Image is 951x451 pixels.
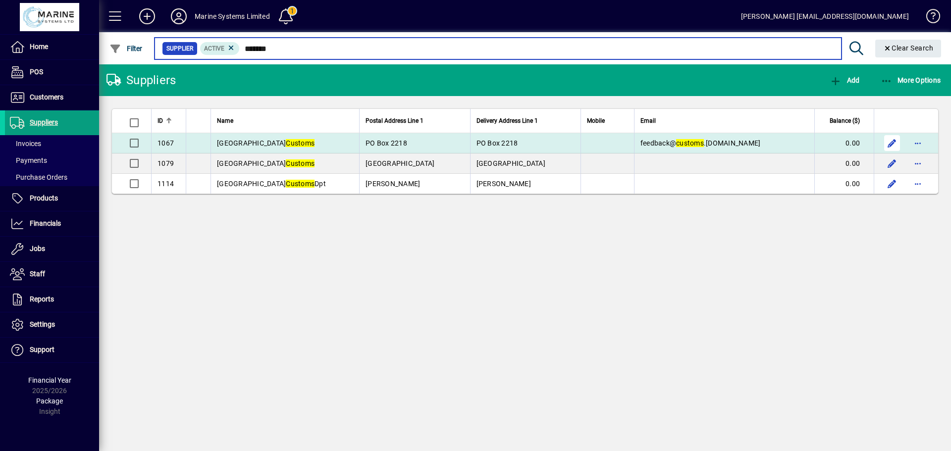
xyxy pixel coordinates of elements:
span: Name [217,115,233,126]
span: 1114 [158,180,174,188]
a: Financials [5,211,99,236]
span: Balance ($) [830,115,860,126]
em: Customs [286,180,315,188]
button: More options [910,176,926,192]
button: Add [131,7,163,25]
span: Financials [30,219,61,227]
em: customs [676,139,704,147]
button: More Options [878,71,944,89]
span: Staff [30,270,45,278]
span: [PERSON_NAME] [476,180,531,188]
em: Customs [286,139,315,147]
div: Suppliers [106,72,176,88]
span: ID [158,115,163,126]
span: Payments [10,156,47,164]
a: Knowledge Base [919,2,939,34]
span: [PERSON_NAME] [366,180,420,188]
span: Settings [30,320,55,328]
a: Home [5,35,99,59]
span: Purchase Orders [10,173,67,181]
span: 1079 [158,159,174,167]
a: Settings [5,312,99,337]
mat-chip: Activation Status: Active [200,42,240,55]
span: [GEOGRAPHIC_DATA] [217,139,315,147]
span: [GEOGRAPHIC_DATA] [217,159,315,167]
span: Products [30,194,58,202]
div: ID [158,115,180,126]
button: Edit [884,155,900,171]
span: Supplier [166,44,193,53]
div: Marine Systems Limited [195,8,270,24]
span: [GEOGRAPHIC_DATA] Dpt [217,180,326,188]
span: [GEOGRAPHIC_DATA] [366,159,434,167]
span: feedback@ .[DOMAIN_NAME] [640,139,761,147]
a: Invoices [5,135,99,152]
a: Jobs [5,237,99,261]
button: Clear [875,40,942,57]
span: Invoices [10,140,41,148]
a: Support [5,338,99,362]
span: Support [30,346,54,353]
span: Active [204,45,224,52]
div: Email [640,115,808,126]
div: Name [217,115,353,126]
span: Add [830,76,859,84]
button: More options [910,155,926,171]
span: Email [640,115,656,126]
span: Jobs [30,245,45,252]
span: Clear Search [883,44,934,52]
span: Postal Address Line 1 [366,115,423,126]
a: Reports [5,287,99,312]
span: Customers [30,93,63,101]
button: Profile [163,7,195,25]
span: Package [36,397,63,405]
span: Mobile [587,115,605,126]
a: Purchase Orders [5,169,99,186]
div: Balance ($) [821,115,869,126]
button: More options [910,135,926,151]
span: PO Box 2218 [366,139,407,147]
div: [PERSON_NAME] [EMAIL_ADDRESS][DOMAIN_NAME] [741,8,909,24]
span: Delivery Address Line 1 [476,115,538,126]
span: Home [30,43,48,50]
span: PO Box 2218 [476,139,518,147]
span: Filter [109,45,143,52]
span: [GEOGRAPHIC_DATA] [476,159,545,167]
button: Filter [107,40,145,57]
a: POS [5,60,99,85]
span: Financial Year [28,376,71,384]
em: Customs [286,159,315,167]
span: Reports [30,295,54,303]
td: 0.00 [814,133,874,153]
td: 0.00 [814,153,874,174]
td: 0.00 [814,174,874,194]
div: Mobile [587,115,628,126]
button: Edit [884,176,900,192]
button: Edit [884,135,900,151]
span: More Options [881,76,941,84]
a: Payments [5,152,99,169]
span: 1067 [158,139,174,147]
a: Products [5,186,99,211]
a: Customers [5,85,99,110]
a: Staff [5,262,99,287]
span: Suppliers [30,118,58,126]
button: Add [827,71,862,89]
span: POS [30,68,43,76]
